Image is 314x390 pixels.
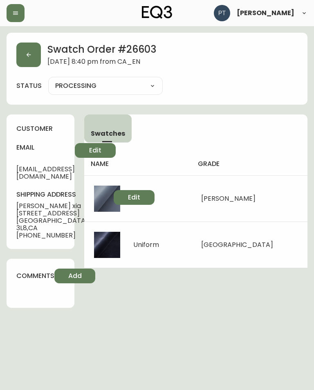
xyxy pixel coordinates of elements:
[16,271,54,280] h4: comments
[16,81,42,90] label: status
[54,269,95,283] button: Add
[114,190,155,205] button: Edit
[91,159,185,168] h4: name
[16,124,65,133] h4: customer
[94,186,120,212] img: 7fb206d0-2db9-4087-bd9f-0c7a2ce039c7.jpg-thumb.jpg
[198,159,301,168] h4: grade
[94,232,120,258] img: 77642688-ddb1-4ec8-9487-c3ecf23fdaa9.jpg-thumb.jpg
[16,202,114,210] span: [PERSON_NAME] xia
[133,241,159,249] div: Uniform
[201,240,273,249] span: [GEOGRAPHIC_DATA]
[47,58,156,67] span: [DATE] 8:40 pm from CA_EN
[237,10,294,16] span: [PERSON_NAME]
[201,194,256,203] span: [PERSON_NAME]
[142,6,172,19] img: logo
[68,271,82,280] span: Add
[16,143,75,152] h4: email
[16,232,114,239] span: [PHONE_NUMBER]
[91,129,125,138] span: Swatches
[16,217,114,232] span: [GEOGRAPHIC_DATA] , ON , N6A 3L8 , CA
[214,5,230,21] img: 986dcd8e1aab7847125929f325458823
[128,193,140,202] span: Edit
[89,146,101,155] span: Edit
[16,166,75,180] span: [EMAIL_ADDRESS][DOMAIN_NAME]
[16,210,114,217] span: [STREET_ADDRESS]
[75,143,116,158] button: Edit
[16,190,114,199] h4: shipping address
[47,43,156,58] h2: Swatch Order # 26603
